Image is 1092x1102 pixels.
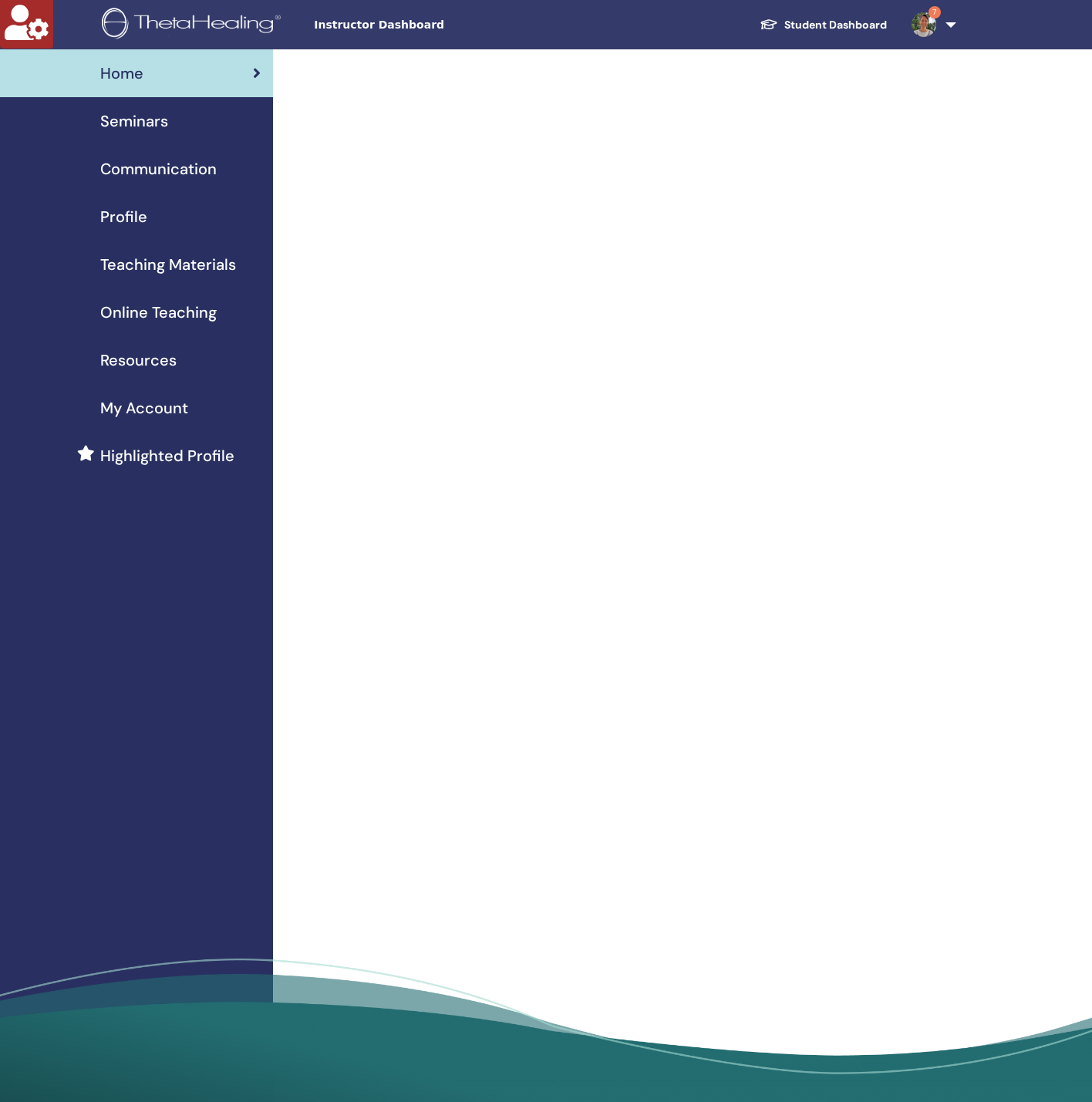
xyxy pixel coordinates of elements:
a: Student Dashboard [747,11,899,39]
span: Instructor Dashboard [314,17,545,33]
img: logo.png [102,8,286,42]
span: 7 [929,6,941,19]
span: Communication [100,157,217,180]
img: default.jpg [912,12,936,37]
span: Seminars [100,110,168,133]
span: Resources [100,349,177,372]
span: Home [100,62,143,85]
span: Online Teaching [100,301,217,324]
span: Teaching Materials [100,253,236,276]
img: graduation-cap-white.svg [760,18,778,31]
span: My Account [100,396,188,420]
span: Highlighted Profile [100,444,234,467]
span: Profile [100,205,147,228]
